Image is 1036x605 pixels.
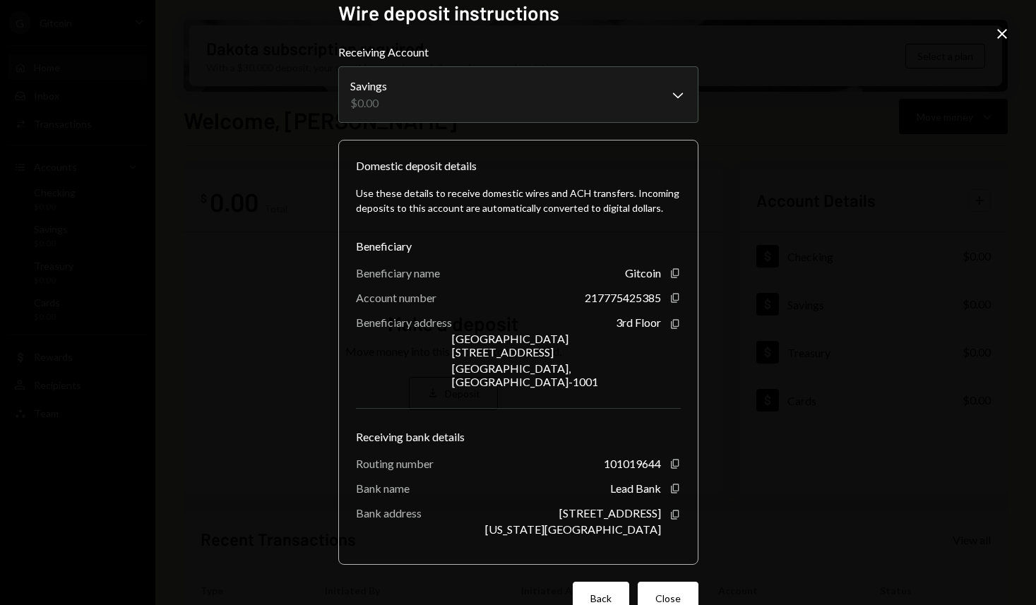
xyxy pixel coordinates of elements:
[452,361,661,388] div: [GEOGRAPHIC_DATA], [GEOGRAPHIC_DATA]-1001
[356,316,452,329] div: Beneficiary address
[604,457,661,470] div: 101019644
[338,66,698,123] button: Receiving Account
[356,266,440,280] div: Beneficiary name
[625,266,661,280] div: Gitcoin
[585,291,661,304] div: 217775425385
[610,481,661,495] div: Lead Bank
[356,481,410,495] div: Bank name
[452,332,661,359] div: [GEOGRAPHIC_DATA] [STREET_ADDRESS]
[559,506,661,520] div: [STREET_ADDRESS]
[356,506,422,520] div: Bank address
[356,238,681,255] div: Beneficiary
[356,157,477,174] div: Domestic deposit details
[338,44,698,61] label: Receiving Account
[616,316,661,329] div: 3rd Floor
[356,186,681,215] div: Use these details to receive domestic wires and ACH transfers. Incoming deposits to this account ...
[356,291,436,304] div: Account number
[356,457,434,470] div: Routing number
[356,429,681,445] div: Receiving bank details
[485,522,661,536] div: [US_STATE][GEOGRAPHIC_DATA]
